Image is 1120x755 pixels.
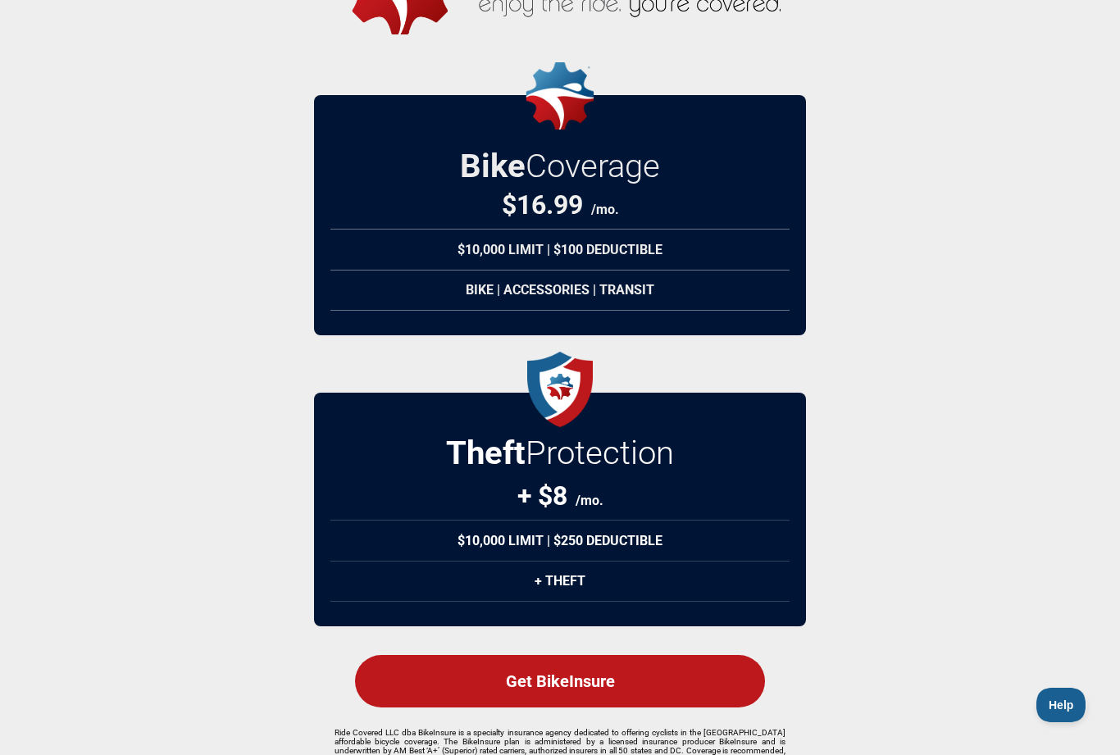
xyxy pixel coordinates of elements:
[502,189,619,221] div: $16.99
[526,147,660,185] span: Coverage
[1036,688,1087,722] iframe: Toggle Customer Support
[591,202,619,217] span: /mo.
[446,434,674,472] h2: Protection
[576,493,603,508] span: /mo.
[330,520,790,562] div: $10,000 Limit | $250 Deductible
[517,480,603,512] div: + $8
[330,561,790,602] div: + Theft
[330,229,790,271] div: $10,000 Limit | $100 Deductible
[330,270,790,311] div: Bike | Accessories | Transit
[446,434,526,472] strong: Theft
[460,147,660,185] h2: Bike
[355,655,765,707] div: Get BikeInsure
